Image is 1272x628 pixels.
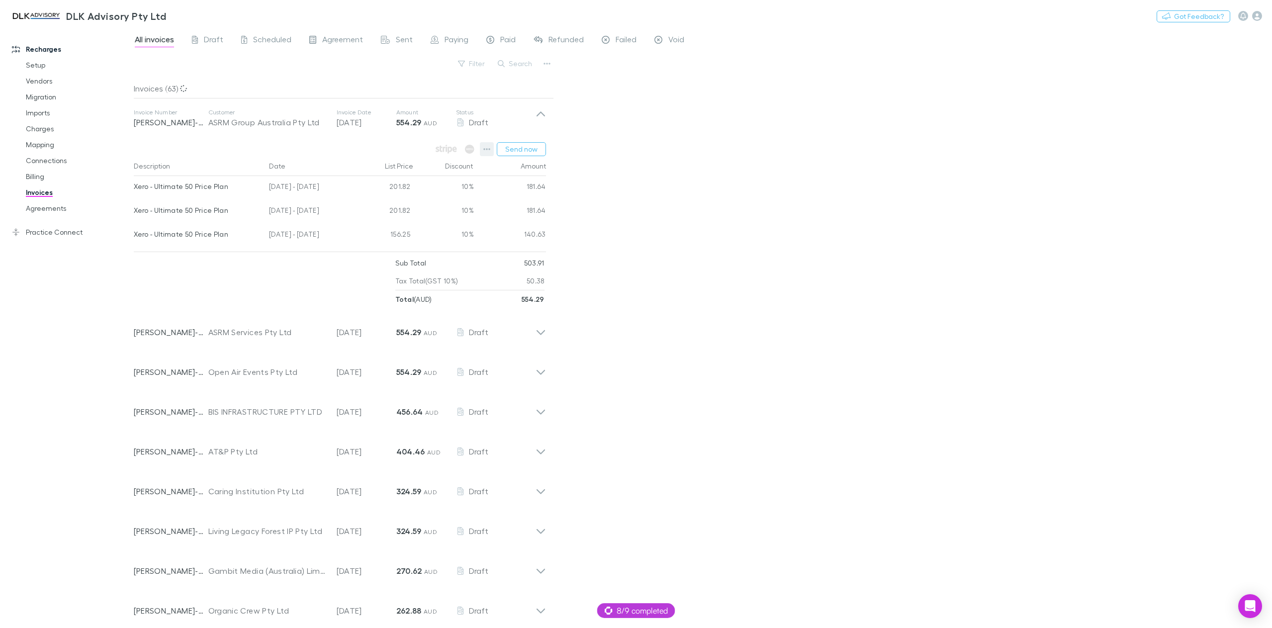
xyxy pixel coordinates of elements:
span: Agreement [322,34,363,47]
div: BIS INFRASTRUCTURE PTY LTD [208,406,327,418]
p: ( AUD ) [395,290,432,308]
p: [PERSON_NAME]-0035 [134,605,208,617]
a: DLK Advisory Pty Ltd [4,4,172,28]
span: Sent [396,34,413,47]
div: Open Intercom Messenger [1238,594,1262,618]
div: Invoice Number[PERSON_NAME]-0067CustomerASRM Group Australia Pty LtdInvoice Date[DATE]Amount554.2... [126,98,554,138]
span: Available when invoice is finalised [433,142,459,156]
a: Charges [16,121,139,137]
span: AUD [424,528,437,536]
p: Sub Total [395,254,427,272]
p: [DATE] [337,366,396,378]
div: Open Air Events Pty Ltd [208,366,327,378]
span: AUD [427,449,441,456]
strong: 270.62 [396,566,422,576]
p: [DATE] [337,116,396,128]
a: Billing [16,169,139,184]
div: [PERSON_NAME]-0005Caring Institution Pty Ltd[DATE]324.59 AUDDraft [126,467,554,507]
a: Mapping [16,137,139,153]
div: Living Legacy Forest IP Pty Ltd [208,525,327,537]
div: 10% [414,224,474,248]
span: Draft [469,327,488,337]
strong: 324.59 [396,526,422,536]
p: [DATE] [337,525,396,537]
div: 156.25 [355,224,414,248]
a: Setup [16,57,139,73]
div: 181.64 [474,200,546,224]
span: Draft [469,566,488,575]
span: AUD [424,488,437,496]
span: Failed [616,34,636,47]
div: Xero - Ultimate 50 Price Plan [134,200,262,221]
p: [PERSON_NAME]-0031 [134,366,208,378]
span: All invoices [135,34,174,47]
div: Gambit Media (Australia) Limited [208,565,327,577]
span: Draft [469,606,488,615]
span: Refunded [548,34,584,47]
div: 10% [414,176,474,200]
span: Draft [204,34,223,47]
span: AUD [424,329,437,337]
a: Invoices [16,184,139,200]
div: [PERSON_NAME]-0045AT&P Pty Ltd[DATE]404.46 AUDDraft [126,428,554,467]
p: [DATE] [337,565,396,577]
p: [PERSON_NAME]-0049 [134,565,208,577]
strong: 554.29 [396,327,422,337]
p: [DATE] [337,446,396,457]
strong: 262.88 [396,606,422,616]
span: AUD [424,119,437,127]
div: Organic Crew Pty Ltd [208,605,327,617]
p: [DATE] [337,485,396,497]
strong: Total [395,295,414,303]
span: Scheduled [253,34,291,47]
button: Send now [497,142,546,156]
span: Draft [469,407,488,416]
a: Migration [16,89,139,105]
p: [DATE] [337,605,396,617]
div: 201.82 [355,176,414,200]
strong: 554.29 [522,295,545,303]
p: Amount [396,108,456,116]
span: AUD [424,568,438,575]
div: AT&P Pty Ltd [208,446,327,457]
div: [DATE] - [DATE] [265,224,355,248]
div: [PERSON_NAME]-0031Open Air Events Pty Ltd[DATE]554.29 AUDDraft [126,348,554,388]
span: Draft [469,486,488,496]
span: Draft [469,526,488,536]
strong: 456.64 [396,407,423,417]
div: 201.82 [355,200,414,224]
div: [PERSON_NAME]-0035Organic Crew Pty Ltd[DATE]262.88 AUDDraft [126,587,554,627]
p: [PERSON_NAME]-0017 [134,406,208,418]
div: [PERSON_NAME]-0049Gambit Media (Australia) Limited[DATE]270.62 AUDDraft [126,547,554,587]
p: [PERSON_NAME]-0006 [134,525,208,537]
strong: 554.29 [396,117,422,127]
strong: 404.46 [396,447,425,456]
p: [PERSON_NAME]-0067 [134,116,208,128]
p: [PERSON_NAME]-0062 [134,326,208,338]
p: [PERSON_NAME]-0045 [134,446,208,457]
span: Paid [500,34,516,47]
p: [DATE] [337,326,396,338]
span: AUD [424,608,437,615]
strong: 324.59 [396,486,422,496]
p: Invoice Number [134,108,208,116]
span: Paying [445,34,468,47]
img: DLK Advisory Pty Ltd's Logo [10,10,62,22]
p: [PERSON_NAME]-0005 [134,485,208,497]
div: 140.63 [474,224,546,248]
p: [DATE] [337,406,396,418]
p: 503.91 [524,254,545,272]
div: ASRM Group Australia Pty Ltd [208,116,327,128]
div: Xero - Ultimate 50 Price Plan [134,224,262,245]
a: Vendors [16,73,139,89]
div: [PERSON_NAME]-0062ASRM Services Pty Ltd[DATE]554.29 AUDDraft [126,308,554,348]
a: Imports [16,105,139,121]
div: Caring Institution Pty Ltd [208,485,327,497]
a: Connections [16,153,139,169]
strong: 554.29 [396,367,422,377]
div: ASRM Services Pty Ltd [208,326,327,338]
p: Tax Total (GST 10%) [395,272,458,290]
div: [PERSON_NAME]-0006Living Legacy Forest IP Pty Ltd[DATE]324.59 AUDDraft [126,507,554,547]
div: 10% [414,200,474,224]
button: Search [493,58,538,70]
